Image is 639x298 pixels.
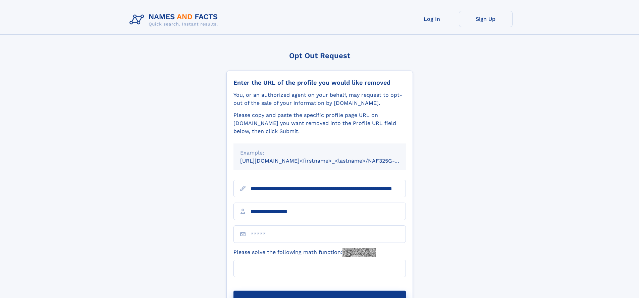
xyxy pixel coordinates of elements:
[233,248,376,257] label: Please solve the following math function:
[233,91,406,107] div: You, or an authorized agent on your behalf, may request to opt-out of the sale of your informatio...
[226,51,413,60] div: Opt Out Request
[233,111,406,135] div: Please copy and paste the specific profile page URL on [DOMAIN_NAME] you want removed into the Pr...
[240,149,399,157] div: Example:
[405,11,459,27] a: Log In
[459,11,513,27] a: Sign Up
[233,79,406,86] div: Enter the URL of the profile you would like removed
[240,158,419,164] small: [URL][DOMAIN_NAME]<firstname>_<lastname>/NAF325G-xxxxxxxx
[127,11,223,29] img: Logo Names and Facts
